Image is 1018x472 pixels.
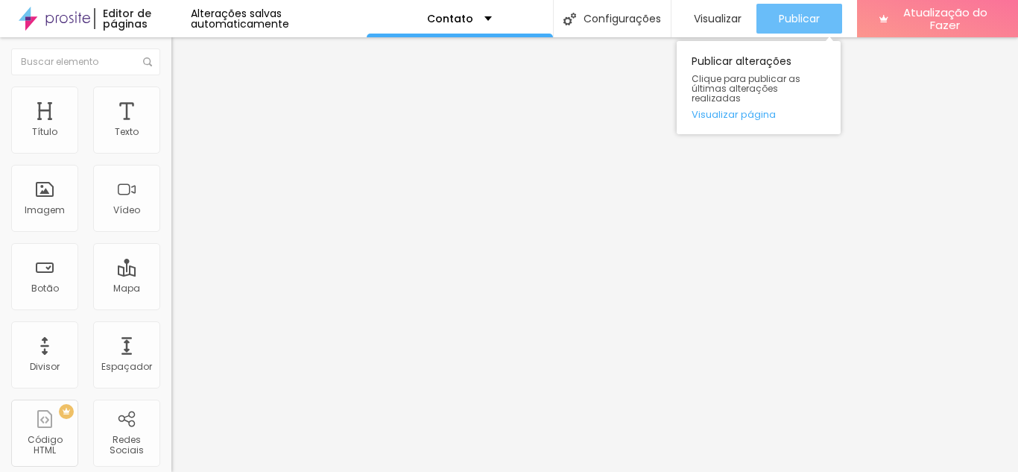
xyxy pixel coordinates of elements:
[113,204,140,216] font: Vídeo
[191,6,289,31] font: Alterações salvas automaticamente
[25,204,65,216] font: Imagem
[427,11,473,26] font: Contato
[113,282,140,295] font: Mapa
[779,11,820,26] font: Publicar
[671,4,756,34] button: Visualizar
[756,4,842,34] button: Publicar
[694,11,742,26] font: Visualizar
[31,282,59,295] font: Botão
[692,107,776,122] font: Visualizar página
[11,48,160,75] input: Buscar elemento
[103,6,151,31] font: Editor de páginas
[692,110,826,119] a: Visualizar página
[584,11,661,26] font: Configurações
[692,72,800,104] font: Clique para publicar as últimas alterações realizadas
[101,360,152,373] font: Espaçador
[32,125,57,138] font: Título
[563,13,576,25] img: Ícone
[115,125,139,138] font: Texto
[30,360,60,373] font: Divisor
[903,4,987,33] font: Atualização do Fazer
[28,433,63,456] font: Código HTML
[692,54,791,69] font: Publicar alterações
[143,57,152,66] img: Ícone
[110,433,144,456] font: Redes Sociais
